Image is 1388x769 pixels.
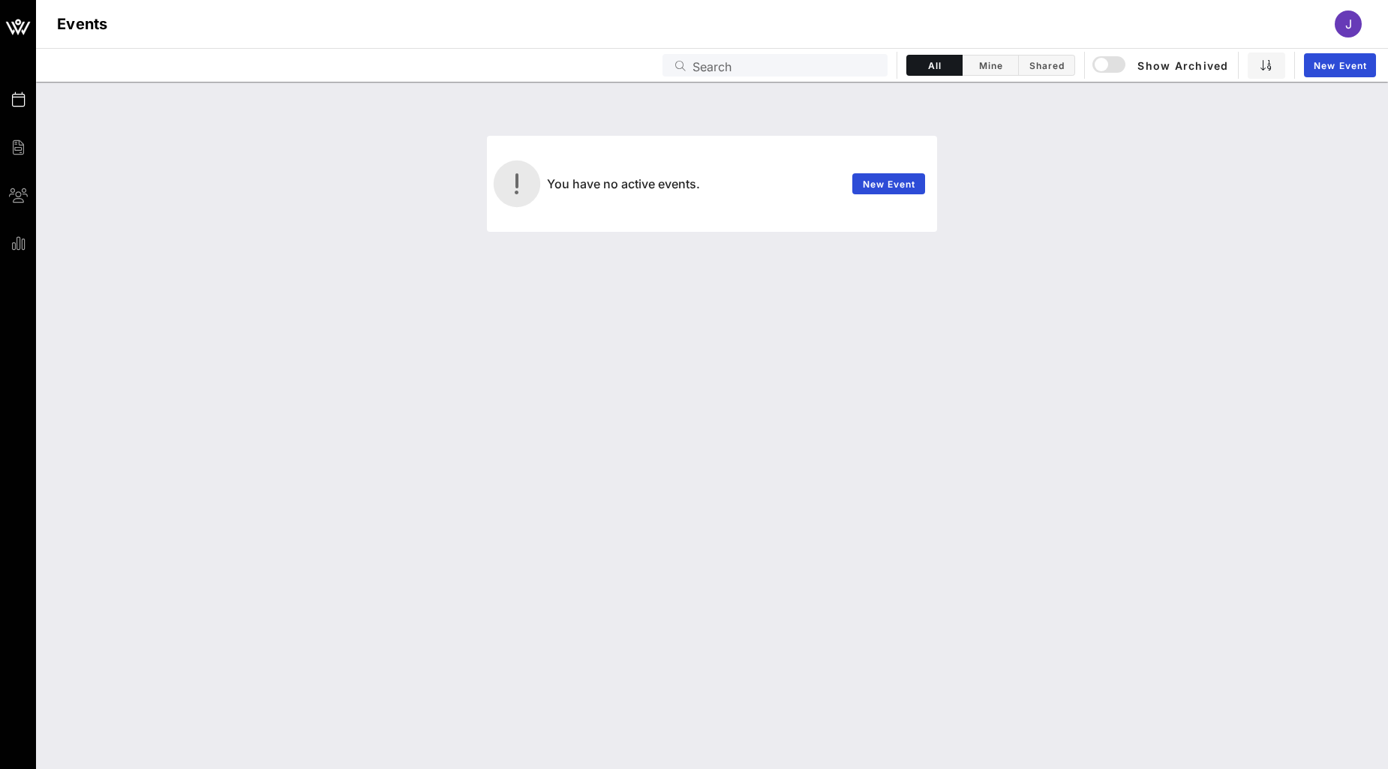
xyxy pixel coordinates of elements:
div: J [1335,11,1362,38]
span: New Event [1313,60,1367,71]
a: New Event [1304,53,1376,77]
span: Show Archived [1095,56,1228,74]
span: J [1345,17,1352,32]
button: Show Archived [1094,52,1229,79]
span: Mine [972,60,1009,71]
button: All [906,55,963,76]
button: Mine [963,55,1019,76]
span: New Event [862,179,916,190]
a: New Event [852,173,925,194]
h1: Events [57,12,108,36]
button: Shared [1019,55,1075,76]
span: All [916,60,953,71]
span: You have no active events. [547,176,700,191]
span: Shared [1028,60,1065,71]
